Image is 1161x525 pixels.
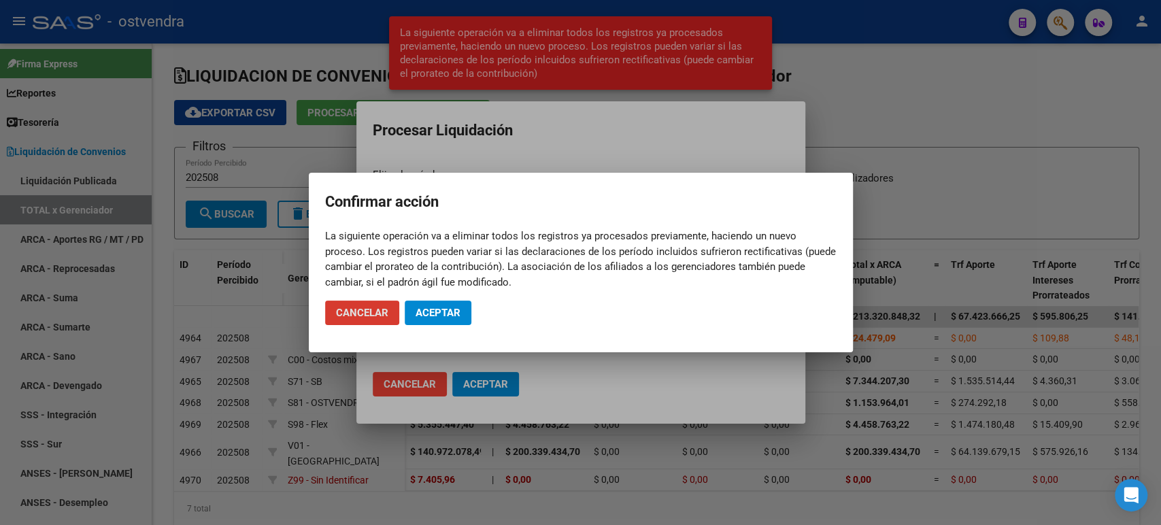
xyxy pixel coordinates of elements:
[325,189,837,215] h2: Confirmar acción
[405,301,471,325] button: Aceptar
[416,307,460,319] span: Aceptar
[325,301,399,325] button: Cancelar
[1115,479,1147,511] div: Open Intercom Messenger
[309,228,853,290] mat-dialog-content: La siguiente operación va a eliminar todos los registros ya procesados previamente, haciendo un n...
[336,307,388,319] span: Cancelar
